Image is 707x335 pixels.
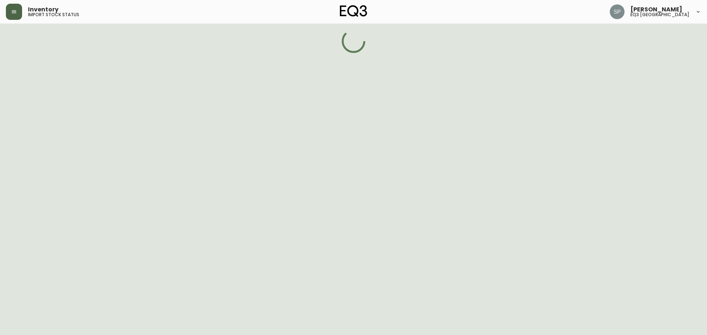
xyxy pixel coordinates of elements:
img: 25c0ecf8c5ed261b7fd55956ee48612f [610,4,625,19]
img: logo [340,5,367,17]
h5: import stock status [28,13,79,17]
span: [PERSON_NAME] [630,7,682,13]
span: Inventory [28,7,59,13]
h5: eq3 [GEOGRAPHIC_DATA] [630,13,689,17]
